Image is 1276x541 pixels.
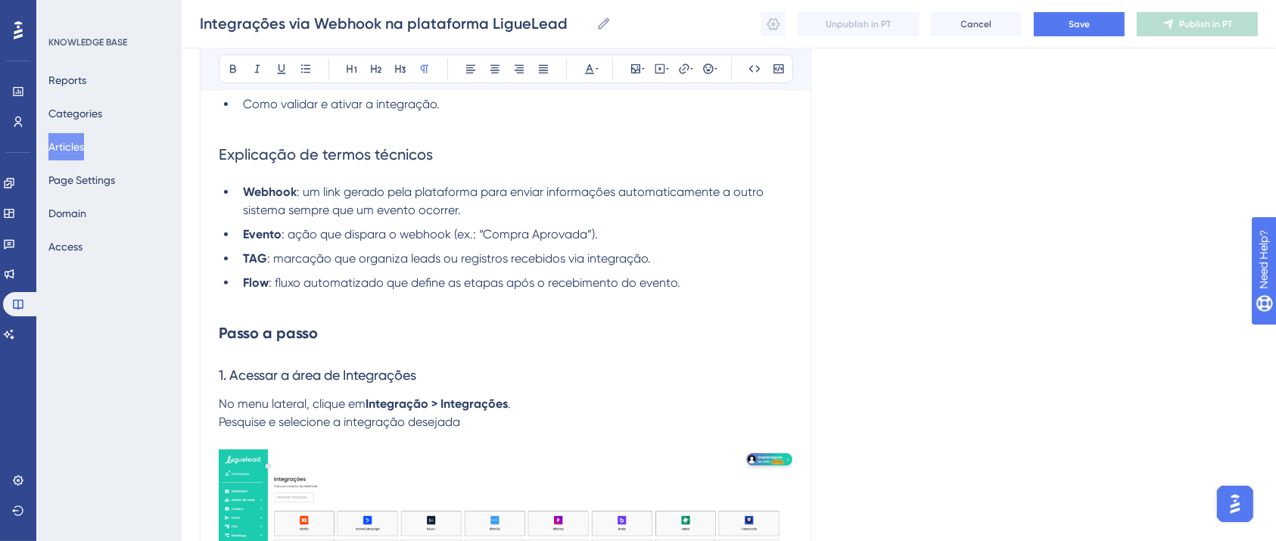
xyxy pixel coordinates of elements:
[243,275,269,290] strong: Flow
[243,251,267,266] strong: TAG
[243,227,282,241] strong: Evento
[219,145,433,163] span: Explicação de termos técnicos
[219,367,416,383] span: 1. Acessar a área de Integrações
[931,12,1022,36] button: Cancel
[48,133,84,160] button: Articles
[36,4,95,22] span: Need Help?
[200,13,590,34] input: Article Name
[219,324,318,342] strong: Passo a passo
[219,415,460,429] span: Pesquise e selecione a integração desejada
[48,233,82,260] button: Access
[1034,12,1125,36] button: Save
[48,166,115,194] button: Page Settings
[243,185,297,199] strong: Webhook
[48,200,86,227] button: Domain
[243,97,440,111] span: Como validar e ativar a integração.
[1179,18,1232,30] span: Publish in PT
[48,67,86,94] button: Reports
[1069,18,1090,30] span: Save
[826,18,891,30] span: Unpublish in PT
[267,251,651,266] span: : marcação que organiza leads ou registros recebidos via integração.
[219,396,366,411] span: No menu lateral, clique em
[1137,12,1258,36] button: Publish in PT
[48,100,102,127] button: Categories
[282,227,598,241] span: : ação que dispara o webhook (ex.: “Compra Aprovada”).
[508,396,511,411] span: .
[48,36,127,48] div: KNOWLEDGE BASE
[798,12,919,36] button: Unpublish in PT
[243,185,767,217] span: : um link gerado pela plataforma para enviar informações automaticamente a outro sistema sempre q...
[1212,481,1258,527] iframe: UserGuiding AI Assistant Launcher
[269,275,680,290] span: : fluxo automatizado que define as etapas após o recebimento do evento.
[366,396,508,411] strong: Integração > Integrações
[961,18,992,30] span: Cancel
